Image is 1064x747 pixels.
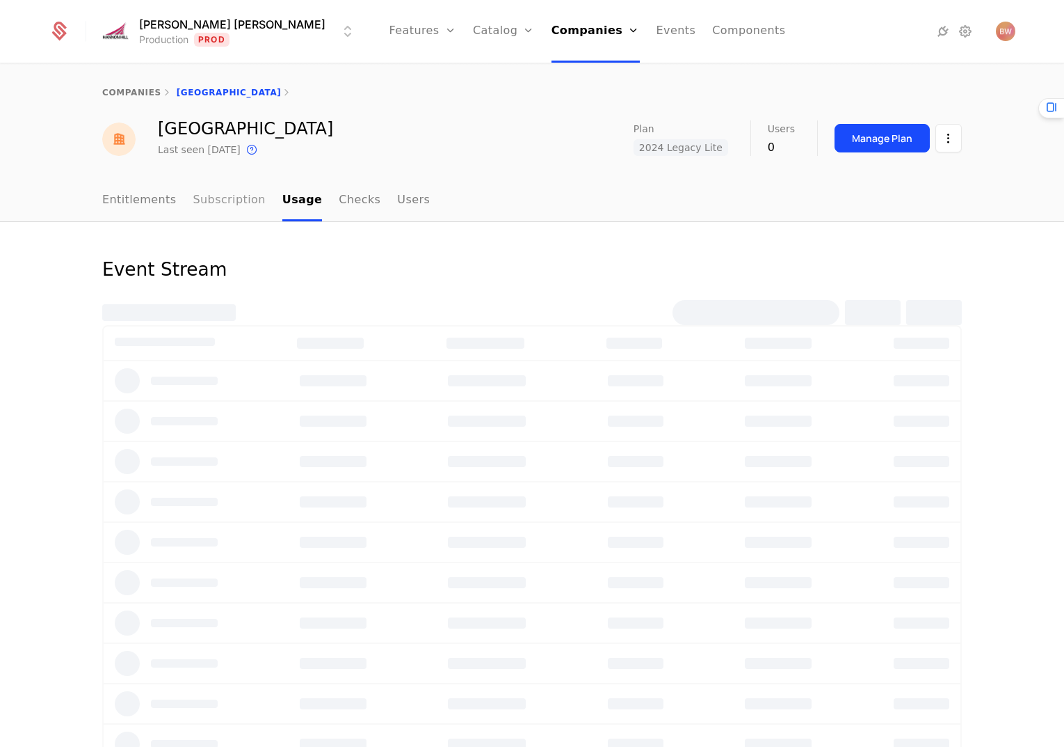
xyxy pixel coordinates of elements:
[102,180,177,221] a: Entitlements
[634,139,728,156] span: 2024 Legacy Lite
[996,22,1015,41] button: Open user button
[139,33,188,47] div: Production
[102,123,136,156] img: Tuskegee University
[768,139,795,156] div: 0
[194,33,229,47] span: Prod
[397,180,430,221] a: Users
[139,16,325,33] span: [PERSON_NAME] [PERSON_NAME]
[282,180,323,221] a: Usage
[99,20,132,42] img: Hannon Hill
[158,120,333,137] div: [GEOGRAPHIC_DATA]
[935,124,962,152] button: Select action
[103,16,356,47] button: Select environment
[102,255,227,283] div: Event Stream
[634,124,654,134] span: Plan
[339,180,380,221] a: Checks
[957,23,974,40] a: Settings
[835,124,930,152] button: Manage Plan
[102,180,962,221] nav: Main
[193,180,266,221] a: Subscription
[768,124,795,134] span: Users
[102,88,161,97] a: companies
[102,180,430,221] ul: Choose Sub Page
[852,132,912,146] div: Manage Plan
[935,23,951,40] a: Integrations
[158,143,241,157] div: Last seen [DATE]
[996,22,1015,41] img: Bradley Wagner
